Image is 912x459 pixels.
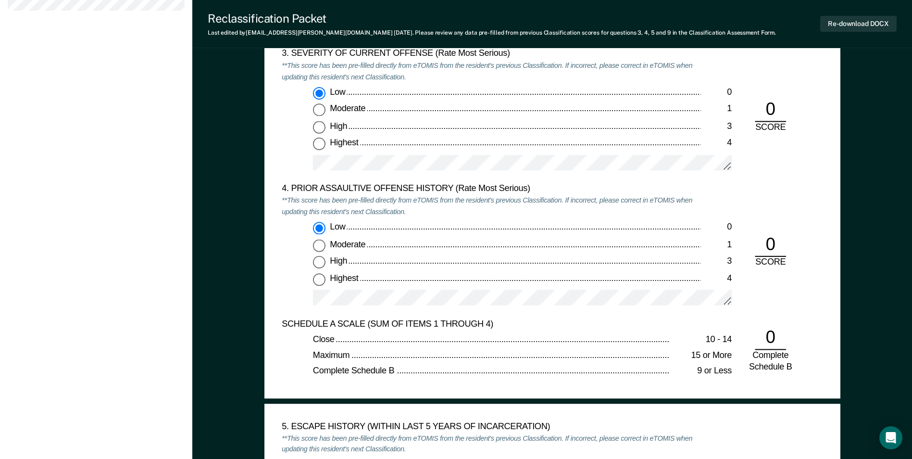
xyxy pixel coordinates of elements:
em: **This score has been pre-filled directly from eTOMIS from the resident's previous Classification... [282,61,692,81]
input: Moderate1 [313,239,325,252]
span: High [330,121,349,131]
div: Reclassification Packet [208,12,776,25]
div: 15 or More [670,350,732,361]
div: 0 [755,234,786,257]
em: **This score has been pre-filled directly from eTOMIS from the resident's previous Classification... [282,196,692,216]
span: High [330,256,349,266]
button: Re-download DOCX [820,16,897,32]
div: 1 [700,104,732,115]
div: Open Intercom Messenger [879,426,902,449]
div: 0 [700,87,732,99]
input: Highest4 [313,273,325,285]
span: Maximum [313,350,351,359]
span: Low [330,222,347,232]
div: Last edited by [EMAIL_ADDRESS][PERSON_NAME][DOMAIN_NAME] . Please review any data pre-filled from... [208,29,776,36]
div: 1 [700,239,732,251]
span: Complete Schedule B [313,366,396,375]
input: High3 [313,256,325,268]
div: 0 [700,222,732,234]
div: 4 [700,273,732,284]
div: 5. ESCAPE HISTORY (WITHIN LAST 5 YEARS OF INCARCERATION) [282,421,700,433]
span: Close [313,334,336,344]
div: 3 [700,121,732,133]
span: Moderate [330,104,367,114]
div: 0 [755,99,786,122]
span: Highest [330,138,360,148]
input: Low0 [313,87,325,100]
div: Complete Schedule B [747,350,794,373]
div: 0 [755,327,786,350]
input: Highest4 [313,138,325,151]
input: Low0 [313,222,325,235]
div: 9 or Less [670,366,732,377]
em: **This score has been pre-filled directly from eTOMIS from the resident's previous Classification... [282,434,692,454]
span: [DATE] [394,29,412,36]
div: SCHEDULE A SCALE (SUM OF ITEMS 1 THROUGH 4) [282,319,700,330]
div: 10 - 14 [670,334,732,346]
input: Moderate1 [313,104,325,116]
span: Moderate [330,239,367,249]
div: SCORE [747,257,794,269]
input: High3 [313,121,325,134]
div: 4 [700,138,732,150]
div: SCORE [747,122,794,134]
span: Highest [330,273,360,282]
div: 4. PRIOR ASSAULTIVE OFFENSE HISTORY (Rate Most Serious) [282,184,700,195]
span: Low [330,87,347,97]
div: 3. SEVERITY OF CURRENT OFFENSE (Rate Most Serious) [282,49,700,60]
div: 3 [700,256,732,268]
